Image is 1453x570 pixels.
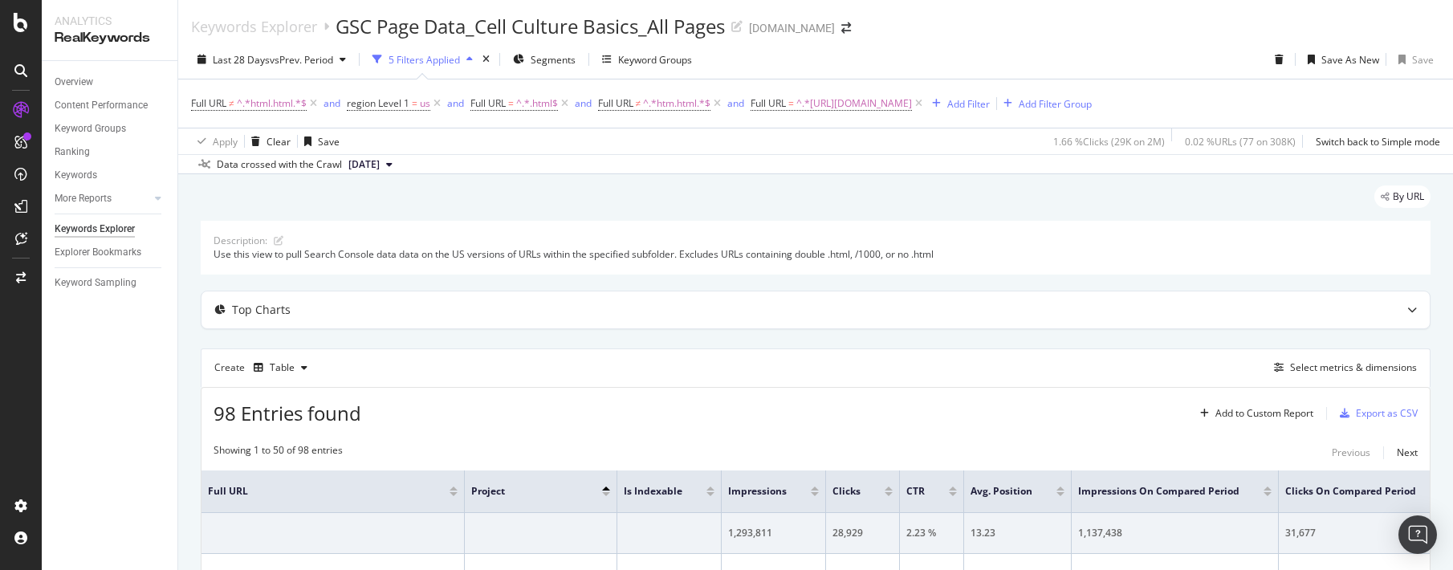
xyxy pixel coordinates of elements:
span: ≠ [636,96,641,110]
div: Save As New [1321,53,1379,67]
a: More Reports [55,190,150,207]
div: 13.23 [971,526,1064,540]
button: Next [1397,443,1418,462]
button: [DATE] [342,155,399,174]
span: Impressions [728,484,787,499]
button: 5 Filters Applied [366,47,479,72]
span: ^.*htm.html.*$ [643,92,710,115]
button: and [324,96,340,111]
div: More Reports [55,190,112,207]
div: Analytics [55,13,165,29]
div: Add Filter Group [1019,97,1092,111]
div: and [324,96,340,110]
span: ^.*html.html.*$ [237,92,307,115]
div: arrow-right-arrow-left [841,22,851,34]
button: Add Filter Group [997,94,1092,113]
button: Add to Custom Report [1194,401,1313,426]
button: Export as CSV [1333,401,1418,426]
span: Full URL [191,96,226,110]
div: 28,929 [832,526,893,540]
div: Apply [213,135,238,149]
button: Save [1392,47,1434,72]
div: Keyword Groups [55,120,126,137]
div: Use this view to pull Search Console data data on the US versions of URLs within the specified su... [214,247,1418,261]
div: 2.23 % [906,526,957,540]
div: 1,293,811 [728,526,819,540]
div: Add to Custom Report [1215,409,1313,418]
span: = [788,96,794,110]
div: Create [214,355,314,381]
button: Add Filter [926,94,990,113]
div: Previous [1332,446,1370,459]
button: and [447,96,464,111]
div: Keyword Groups [618,53,692,67]
span: Is Indexable [624,484,682,499]
span: By URL [1393,192,1424,202]
div: Overview [55,74,93,91]
div: 5 Filters Applied [389,53,460,67]
button: and [575,96,592,111]
div: Keywords [55,167,97,184]
div: Next [1397,446,1418,459]
button: Keyword Groups [596,47,698,72]
span: Clicks On Compared Period [1285,484,1416,499]
button: Save [298,128,340,154]
a: Keywords [55,167,166,184]
a: Keywords Explorer [55,221,166,238]
div: Description: [214,234,267,247]
div: Switch back to Simple mode [1316,135,1440,149]
div: Select metrics & dimensions [1290,360,1417,374]
div: Keyword Sampling [55,275,136,291]
a: Overview [55,74,166,91]
button: Previous [1332,443,1370,462]
span: Avg. Position [971,484,1032,499]
a: Content Performance [55,97,166,114]
span: ≠ [229,96,234,110]
div: Export as CSV [1356,406,1418,420]
div: 1.66 % Clicks ( 29K on 2M ) [1053,135,1165,149]
div: Open Intercom Messenger [1398,515,1437,554]
div: RealKeywords [55,29,165,47]
button: Switch back to Simple mode [1309,128,1440,154]
span: Full URL [751,96,786,110]
div: Data crossed with the Crawl [217,157,342,172]
div: 0.02 % URLs ( 77 on 308K ) [1185,135,1296,149]
span: Segments [531,53,576,67]
div: times [479,51,493,67]
span: = [508,96,514,110]
div: and [575,96,592,110]
div: and [447,96,464,110]
span: ^.*[URL][DOMAIN_NAME] [796,92,912,115]
span: Full URL [208,484,425,499]
button: Save As New [1301,47,1379,72]
span: CTR [906,484,925,499]
span: 98 Entries found [214,400,361,426]
a: Keyword Groups [55,120,166,137]
div: and [727,96,744,110]
div: Showing 1 to 50 of 98 entries [214,443,343,462]
a: Keyword Sampling [55,275,166,291]
span: Clicks [832,484,861,499]
a: Keywords Explorer [191,18,317,35]
button: Segments [507,47,582,72]
button: Apply [191,128,238,154]
div: Explorer Bookmarks [55,244,141,261]
div: Ranking [55,144,90,161]
a: Ranking [55,144,166,161]
button: Last 28 DaysvsPrev. Period [191,47,352,72]
span: 2025 Sep. 2nd [348,157,380,172]
span: Impressions On Compared Period [1078,484,1239,499]
div: 1,137,438 [1078,526,1272,540]
div: 31,677 [1285,526,1448,540]
div: Keywords Explorer [55,221,135,238]
span: region Level 1 [347,96,409,110]
div: Add Filter [947,97,990,111]
div: Clear [267,135,291,149]
span: = [412,96,417,110]
span: us [420,92,430,115]
div: Save [1412,53,1434,67]
span: Project [471,484,578,499]
span: Last 28 Days [213,53,270,67]
div: Content Performance [55,97,148,114]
